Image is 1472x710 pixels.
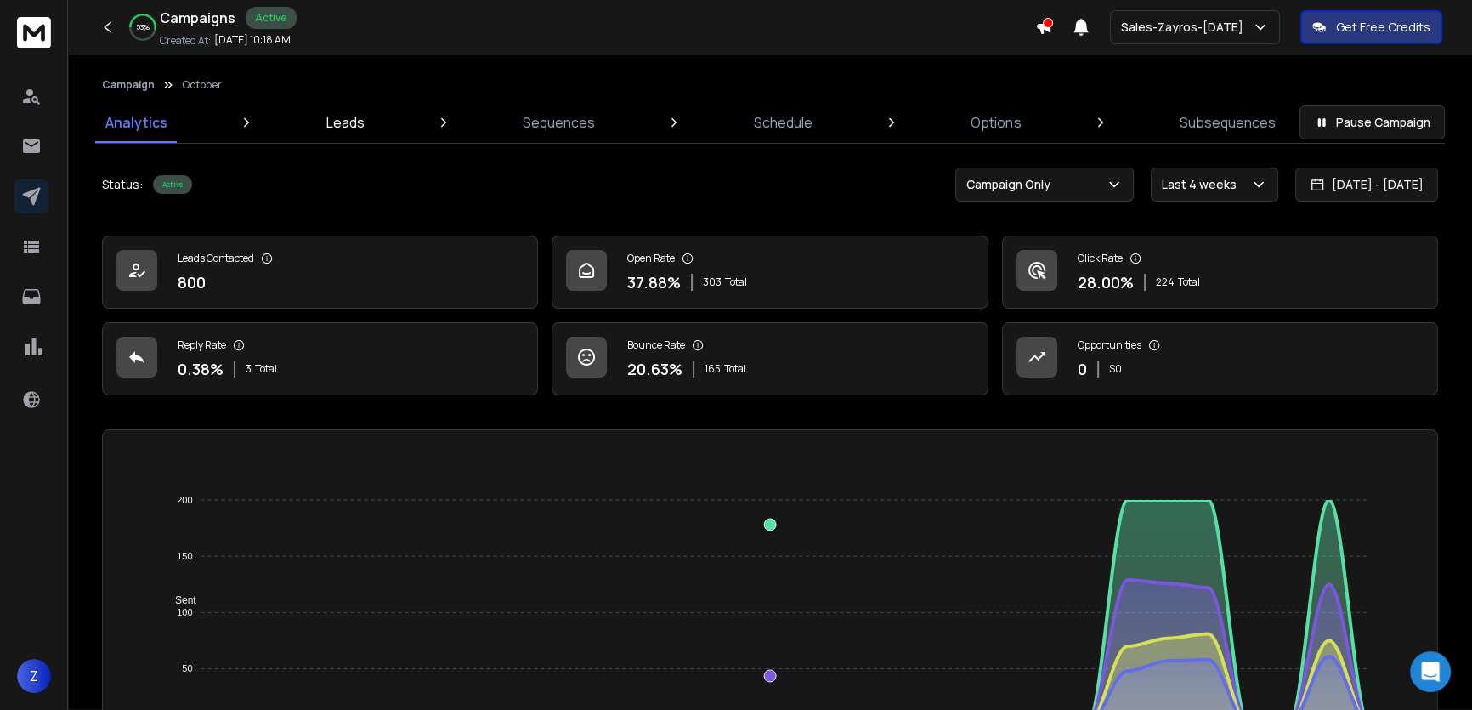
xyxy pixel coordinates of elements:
p: Sales-Zayros-[DATE] [1121,19,1250,36]
p: Created At: [160,34,211,48]
p: October [182,78,222,92]
p: [DATE] 10:18 AM [214,33,291,47]
button: Z [17,659,51,693]
h1: Campaigns [160,8,235,28]
button: Campaign [102,78,155,92]
div: Active [153,175,192,194]
a: Open Rate37.88%303Total [552,236,988,309]
p: Bounce Rate [627,338,685,352]
p: Sequences [523,112,595,133]
tspan: 100 [177,607,192,617]
p: Open Rate [627,252,675,265]
span: Total [724,362,746,376]
span: Total [1178,275,1200,289]
a: Reply Rate0.38%3Total [102,322,538,395]
span: 303 [703,275,722,289]
button: Pause Campaign [1299,105,1445,139]
span: 165 [705,362,721,376]
p: Analytics [105,112,167,133]
p: 0 [1078,357,1087,381]
p: 20.63 % [627,357,682,381]
p: Get Free Credits [1336,19,1430,36]
p: Status: [102,176,143,193]
span: 3 [246,362,252,376]
p: Reply Rate [178,338,226,352]
a: Schedule [744,102,823,143]
p: 0.38 % [178,357,224,381]
p: Leads Contacted [178,252,254,265]
a: Opportunities0$0 [1002,322,1438,395]
p: 53 % [136,22,150,32]
tspan: 200 [177,495,192,505]
p: 37.88 % [627,270,681,294]
a: Leads Contacted800 [102,236,538,309]
span: Sent [162,594,196,606]
p: $ 0 [1109,362,1122,376]
p: Campaign Only [966,176,1057,193]
a: Bounce Rate20.63%165Total [552,322,988,395]
a: Leads [316,102,375,143]
p: Subsequences [1180,112,1276,133]
p: Last 4 weeks [1162,176,1243,193]
span: Total [255,362,277,376]
a: Options [960,102,1031,143]
a: Analytics [95,102,178,143]
span: Total [725,275,747,289]
button: Get Free Credits [1300,10,1442,44]
p: 800 [178,270,206,294]
button: [DATE] - [DATE] [1295,168,1438,202]
a: Click Rate28.00%224Total [1002,236,1438,309]
p: Opportunities [1078,338,1141,352]
p: Options [971,112,1021,133]
a: Sequences [512,102,605,143]
p: Leads [326,112,365,133]
p: Click Rate [1078,252,1123,265]
span: 224 [1156,275,1175,289]
div: Open Intercom Messenger [1410,651,1451,692]
tspan: 150 [177,551,192,561]
a: Subsequences [1169,102,1286,143]
tspan: 50 [182,663,192,673]
p: 28.00 % [1078,270,1134,294]
div: Active [246,7,297,29]
p: Schedule [754,112,812,133]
